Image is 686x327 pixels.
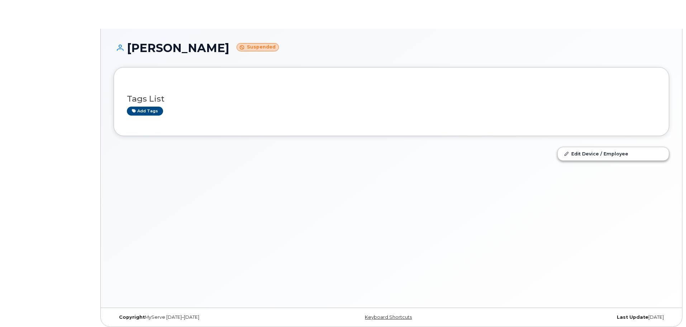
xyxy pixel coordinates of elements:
h1: [PERSON_NAME] [114,42,669,54]
a: Edit Device / Employee [558,147,669,160]
a: Keyboard Shortcuts [365,314,412,320]
strong: Copyright [119,314,145,320]
div: MyServe [DATE]–[DATE] [114,314,299,320]
h3: Tags List [127,94,656,103]
a: Add tags [127,107,163,116]
strong: Last Update [617,314,648,320]
div: [DATE] [484,314,669,320]
small: Suspended [237,43,279,51]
